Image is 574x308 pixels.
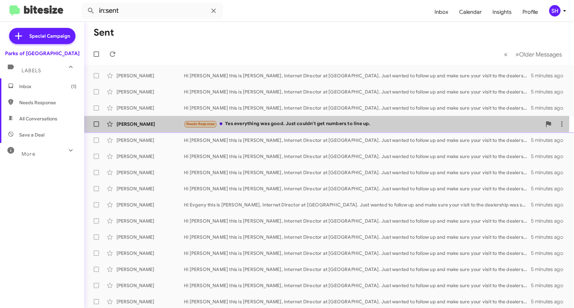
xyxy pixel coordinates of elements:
div: [PERSON_NAME] [117,266,184,273]
div: SH [549,5,561,16]
div: [PERSON_NAME] [117,201,184,208]
div: Yes everything was good. Just couldn't get numbers to line up. [184,120,542,128]
div: [PERSON_NAME] [117,298,184,305]
h1: Sent [94,27,114,38]
div: Hi [PERSON_NAME] this is [PERSON_NAME], Internet Director at [GEOGRAPHIC_DATA]. Just wanted to fo... [184,185,531,192]
div: 5 minutes ago [531,201,569,208]
div: [PERSON_NAME] [117,72,184,79]
div: 5 minutes ago [531,266,569,273]
span: Inbox [19,83,76,90]
button: SH [543,5,567,16]
span: (1) [71,83,76,90]
div: [PERSON_NAME] [117,250,184,257]
div: [PERSON_NAME] [117,234,184,240]
button: Next [511,47,566,61]
div: Hi [PERSON_NAME] this is [PERSON_NAME], Internet Director at [GEOGRAPHIC_DATA]. Just wanted to fo... [184,282,531,289]
nav: Page navigation example [500,47,566,61]
span: Labels [22,68,41,74]
div: Hi [PERSON_NAME] this is [PERSON_NAME], Internet Director at [GEOGRAPHIC_DATA]. Just wanted to fo... [184,72,531,79]
input: Search [82,3,223,19]
div: 5 minutes ago [531,88,569,95]
div: Hi Evgeny this is [PERSON_NAME], Internet Director at [GEOGRAPHIC_DATA]. Just wanted to follow up... [184,201,531,208]
div: [PERSON_NAME] [117,185,184,192]
div: 5 minutes ago [531,282,569,289]
div: [PERSON_NAME] [117,88,184,95]
span: Needs Response [19,99,76,106]
a: Insights [487,2,517,22]
div: Hi [PERSON_NAME] this is [PERSON_NAME], Internet Director at [GEOGRAPHIC_DATA]. Just wanted to fo... [184,88,531,95]
span: Special Campaign [29,33,70,39]
div: 5 minutes ago [531,153,569,160]
div: 5 minutes ago [531,234,569,240]
button: Previous [500,47,512,61]
span: More [22,151,35,157]
span: » [515,50,519,59]
div: [PERSON_NAME] [117,282,184,289]
span: Needs Response [186,122,215,126]
div: [PERSON_NAME] [117,153,184,160]
span: Save a Deal [19,131,44,138]
span: « [504,50,508,59]
div: Parks of [GEOGRAPHIC_DATA] [5,50,79,57]
div: [PERSON_NAME] [117,137,184,144]
div: Hi [PERSON_NAME] this is [PERSON_NAME], Internet Director at [GEOGRAPHIC_DATA]. Just wanted to fo... [184,298,531,305]
div: 5 minutes ago [531,169,569,176]
div: Hi [PERSON_NAME] this is [PERSON_NAME], Internet Director at [GEOGRAPHIC_DATA]. Just wanted to fo... [184,137,531,144]
div: [PERSON_NAME] [117,218,184,224]
div: 5 minutes ago [531,218,569,224]
div: 5 minutes ago [531,185,569,192]
div: 5 minutes ago [531,105,569,111]
div: Hi [PERSON_NAME] this is [PERSON_NAME], Internet Director at [GEOGRAPHIC_DATA]. Just wanted to fo... [184,250,531,257]
a: Profile [517,2,543,22]
div: [PERSON_NAME] [117,169,184,176]
a: Calendar [454,2,487,22]
div: 5 minutes ago [531,137,569,144]
div: [PERSON_NAME] [117,105,184,111]
div: Hi [PERSON_NAME] this is [PERSON_NAME], Internet Director at [GEOGRAPHIC_DATA]. Just wanted to fo... [184,153,531,160]
span: Older Messages [519,51,562,58]
div: 5 minutes ago [531,298,569,305]
div: Hi [PERSON_NAME] this is [PERSON_NAME], Internet Director at [GEOGRAPHIC_DATA]. Just wanted to fo... [184,266,531,273]
div: [PERSON_NAME] [117,121,184,127]
a: Inbox [429,2,454,22]
div: Hi [PERSON_NAME] this is [PERSON_NAME], Internet Director at [GEOGRAPHIC_DATA]. Just wanted to fo... [184,105,531,111]
div: 5 minutes ago [531,250,569,257]
span: All Conversations [19,115,57,122]
div: Hi [PERSON_NAME] this is [PERSON_NAME], Internet Director at [GEOGRAPHIC_DATA]. Just wanted to fo... [184,169,531,176]
a: Special Campaign [9,28,75,44]
div: 5 minutes ago [531,72,569,79]
div: Hi [PERSON_NAME] this is [PERSON_NAME], Internet Director at [GEOGRAPHIC_DATA]. Just wanted to fo... [184,218,531,224]
div: Hi [PERSON_NAME] this is [PERSON_NAME], Internet Director at [GEOGRAPHIC_DATA]. Just wanted to fo... [184,234,531,240]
